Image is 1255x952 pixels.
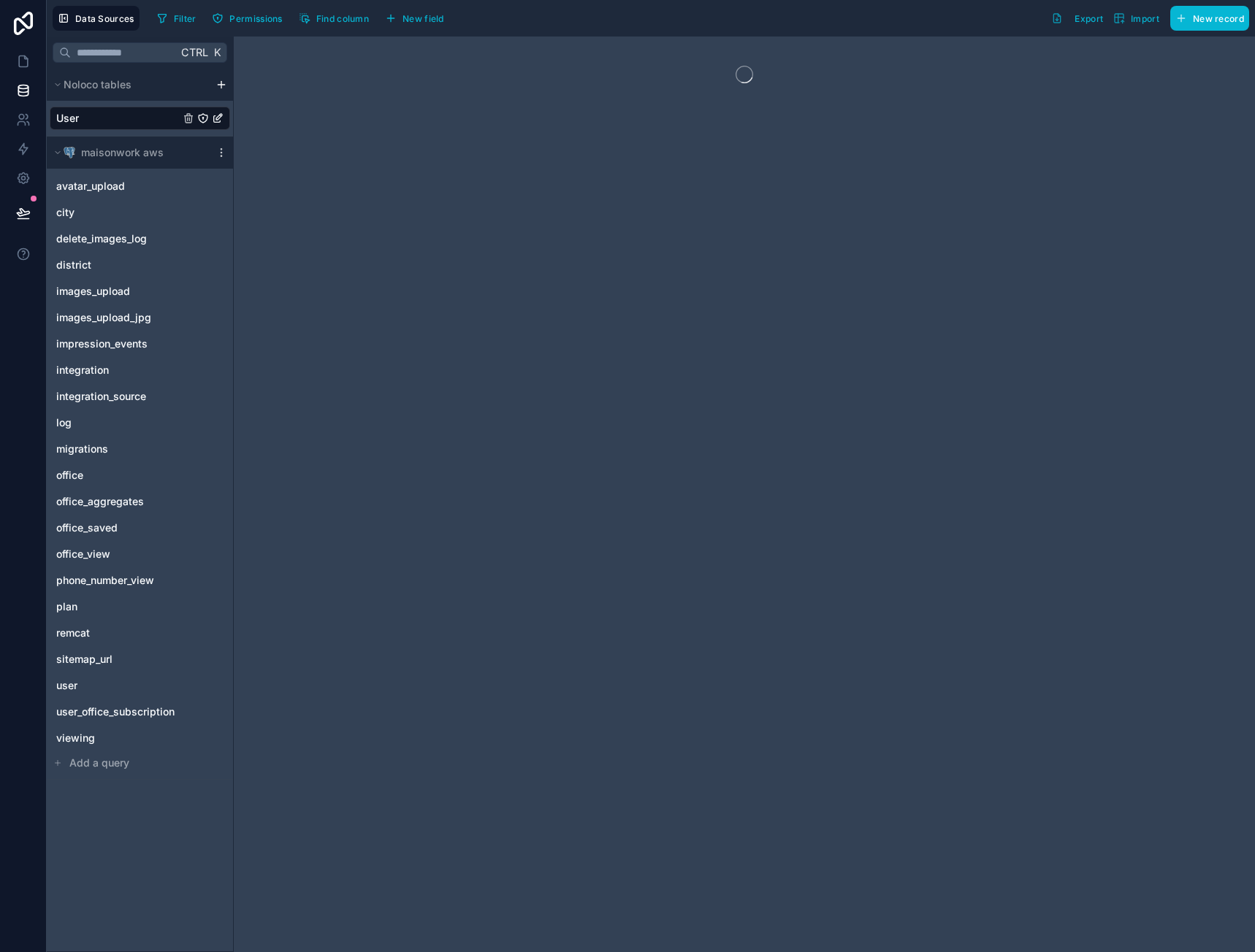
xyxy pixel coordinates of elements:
[207,7,293,29] a: Permissions
[75,13,134,24] span: Data Sources
[1193,13,1244,24] span: New record
[1164,6,1249,31] a: New record
[294,7,374,29] button: Find column
[207,7,287,29] button: Permissions
[180,43,210,61] span: Ctrl
[229,13,282,24] span: Permissions
[212,47,222,58] span: K
[1170,6,1249,31] button: New record
[1046,6,1108,31] button: Export
[1131,13,1159,24] span: Import
[1108,6,1164,31] button: Import
[174,13,197,24] span: Filter
[403,13,444,24] span: New field
[151,7,202,29] button: Filter
[316,13,369,24] span: Find column
[53,6,140,31] button: Data Sources
[1075,13,1103,24] span: Export
[380,7,449,29] button: New field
